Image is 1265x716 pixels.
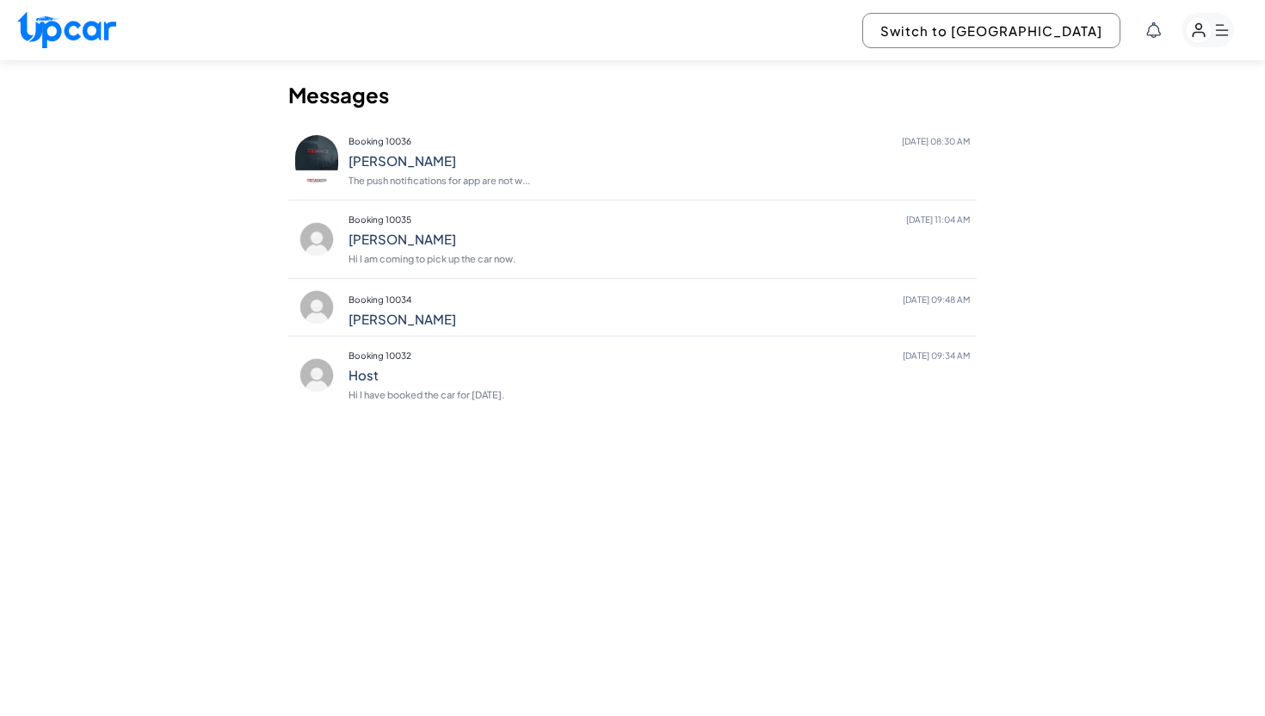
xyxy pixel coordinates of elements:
[906,207,970,231] span: [DATE] 11:04 AM
[349,287,970,312] p: Booking 10034
[349,247,970,271] p: Hi I am coming to pick up the car now.
[349,312,970,327] h4: [PERSON_NAME]
[349,231,970,247] h4: [PERSON_NAME]
[349,169,970,193] p: The push notifications for app are not w...
[295,354,338,397] img: profile
[295,218,338,261] img: profile
[17,11,116,48] img: Upcar Logo
[862,13,1120,48] button: Switch to [GEOGRAPHIC_DATA]
[902,129,970,153] span: [DATE] 08:30 AM
[349,367,970,383] h4: Host
[349,129,970,153] p: Booking 10036
[295,135,338,187] img: profile
[349,153,970,169] h4: [PERSON_NAME]
[288,81,389,108] h2: Messages
[903,287,970,312] span: [DATE] 09:48 AM
[903,343,970,367] span: [DATE] 09:34 AM
[349,343,970,367] p: Booking 10032
[295,286,338,329] img: profile
[349,207,970,231] p: Booking 10035
[349,383,970,407] p: Hi I have booked the car for [DATE].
